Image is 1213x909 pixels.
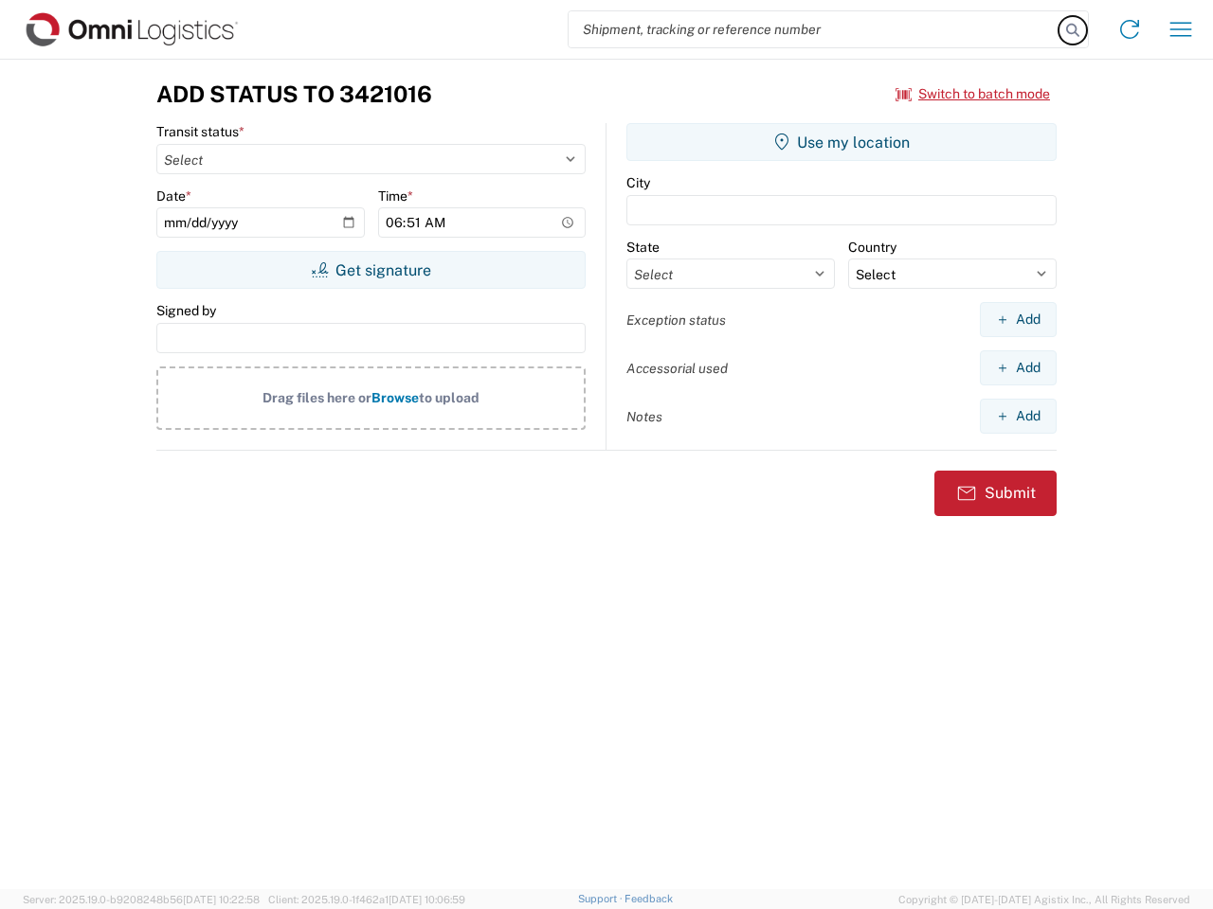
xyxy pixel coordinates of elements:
[183,894,260,905] span: [DATE] 10:22:58
[156,123,244,140] label: Transit status
[626,408,662,425] label: Notes
[934,471,1057,516] button: Submit
[23,894,260,905] span: Server: 2025.19.0-b9208248b56
[371,390,419,405] span: Browse
[263,390,371,405] span: Drag files here or
[898,891,1190,908] span: Copyright © [DATE]-[DATE] Agistix Inc., All Rights Reserved
[389,894,465,905] span: [DATE] 10:06:59
[980,399,1057,434] button: Add
[156,251,586,289] button: Get signature
[626,312,726,329] label: Exception status
[156,80,432,108] h3: Add Status to 3421016
[268,894,465,905] span: Client: 2025.19.0-1f462a1
[625,893,673,904] a: Feedback
[578,893,625,904] a: Support
[378,187,413,205] label: Time
[626,239,660,256] label: State
[156,302,216,319] label: Signed by
[419,390,480,405] span: to upload
[848,239,896,256] label: Country
[980,302,1057,337] button: Add
[896,79,1050,110] button: Switch to batch mode
[156,187,191,205] label: Date
[626,123,1057,161] button: Use my location
[626,174,650,191] label: City
[626,360,728,377] label: Accessorial used
[980,350,1057,385] button: Add
[569,11,1059,47] input: Shipment, tracking or reference number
